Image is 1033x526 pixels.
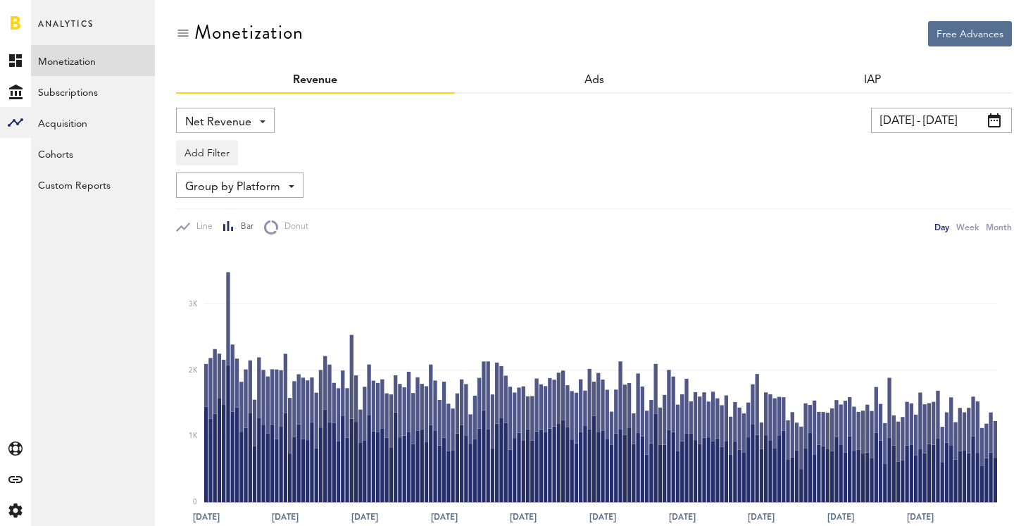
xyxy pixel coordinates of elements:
[31,45,155,76] a: Monetization
[589,511,616,523] text: [DATE]
[431,511,458,523] text: [DATE]
[278,221,308,233] span: Donut
[38,15,94,45] span: Analytics
[864,75,881,86] a: IAP
[956,220,979,234] div: Week
[584,75,604,86] a: Ads
[31,107,155,138] a: Acquisition
[748,511,775,523] text: [DATE]
[351,511,378,523] text: [DATE]
[31,76,155,107] a: Subscriptions
[510,511,537,523] text: [DATE]
[923,484,1019,519] iframe: Opens a widget where you can find more information
[189,367,198,374] text: 2K
[907,511,934,523] text: [DATE]
[193,499,197,506] text: 0
[31,138,155,169] a: Cohorts
[185,175,280,199] span: Group by Platform
[185,111,251,134] span: Net Revenue
[827,511,854,523] text: [DATE]
[272,511,299,523] text: [DATE]
[293,75,337,86] a: Revenue
[669,511,696,523] text: [DATE]
[190,221,213,233] span: Line
[934,220,949,234] div: Day
[194,21,303,44] div: Monetization
[193,511,220,523] text: [DATE]
[31,169,155,200] a: Custom Reports
[986,220,1012,234] div: Month
[234,221,253,233] span: Bar
[189,301,198,308] text: 3K
[176,140,238,165] button: Add Filter
[928,21,1012,46] button: Free Advances
[189,433,198,440] text: 1K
